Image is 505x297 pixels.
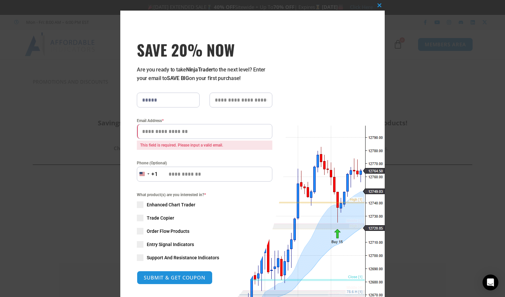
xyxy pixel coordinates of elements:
span: Enhanced Chart Trader [147,201,195,208]
label: Support And Resistance Indicators [137,254,272,261]
span: Trade Copier [147,215,174,221]
label: Email Address [137,117,272,124]
span: Entry Signal Indicators [147,241,194,248]
button: SUBMIT & GET COUPON [137,271,213,284]
div: Open Intercom Messenger [483,275,498,290]
label: Order Flow Products [137,228,272,234]
label: Enhanced Chart Trader [137,201,272,208]
span: This field is required. Please input a valid email. [137,141,272,150]
strong: SAVE BIG [167,75,189,81]
label: Entry Signal Indicators [137,241,272,248]
div: +1 [151,170,158,179]
label: Phone (Optional) [137,160,272,166]
p: Are you ready to take to the next level? Enter your email to on your first purchase! [137,65,272,83]
span: Support And Resistance Indicators [147,254,219,261]
strong: NinjaTrader [186,66,213,73]
span: Order Flow Products [147,228,189,234]
button: Selected country [137,167,158,182]
label: Trade Copier [137,215,272,221]
span: SAVE 20% NOW [137,40,272,59]
span: What product(s) are you interested in? [137,191,272,198]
